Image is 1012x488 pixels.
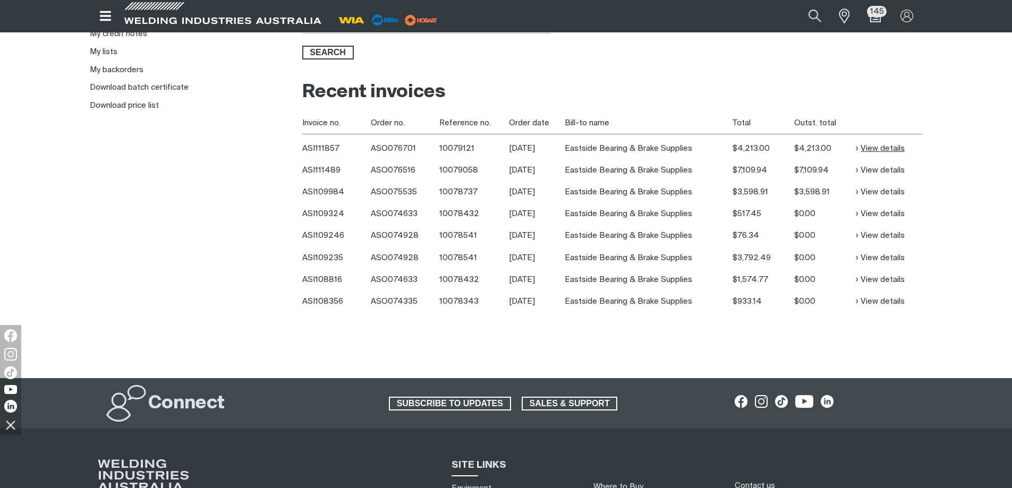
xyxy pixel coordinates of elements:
button: Search products [797,4,833,28]
span: $0.00 [794,297,815,305]
img: hide socials [2,416,20,434]
a: View details of Posted invoice detail ASI109246 [856,229,905,242]
td: Eastside Bearing & Brake Supplies [565,269,733,290]
td: 10079121 [439,134,509,160]
th: ASI109246 [302,225,371,246]
button: Search invoices [302,46,354,59]
span: $517.45 [733,210,761,218]
span: SUBSCRIBE TO UPDATES [390,397,510,410]
td: 10078432 [439,269,509,290]
td: Eastside Bearing & Brake Supplies [565,203,733,225]
td: 10078541 [439,225,509,246]
td: [DATE] [509,290,565,312]
a: Download batch certificate [90,83,189,91]
a: My backorders [90,66,143,74]
th: ASI108816 [302,269,371,290]
span: $76.34 [733,232,759,239]
a: View details of Posted invoice detail ASI109235 [856,252,905,264]
span: $3,792.49 [733,254,771,262]
a: View details of Posted invoice detail ASI108356 [856,295,905,307]
a: View details of Posted invoice detail ASI111489 [856,164,905,176]
h2: Connect [148,392,225,415]
span: $4,213.00 [733,144,770,152]
td: [DATE] [509,181,565,203]
span: $4,213.00 [794,144,831,152]
span: $3,598.91 [794,188,830,196]
th: Bill-to name [565,112,733,134]
img: Facebook [4,329,17,342]
a: miller [402,16,440,24]
a: View details of Posted invoice detail ASI109984 [856,186,905,198]
input: Product name or item number... [784,4,833,28]
a: My credit notes [90,30,147,38]
td: Eastside Bearing & Brake Supplies [565,247,733,269]
td: ASO075535 [371,181,439,203]
td: ASO074633 [371,203,439,225]
td: 10078343 [439,290,509,312]
th: ASI109984 [302,181,371,203]
th: Reference no. [439,112,509,134]
td: 10078432 [439,203,509,225]
span: $1,574.77 [733,276,768,284]
img: YouTube [4,385,17,394]
td: ASO074928 [371,247,439,269]
a: My lists [90,48,117,56]
a: Download price list [90,101,159,109]
td: 10079058 [439,159,509,181]
h2: Recent invoices [302,81,923,104]
th: Invoice no. [302,112,371,134]
img: TikTok [4,366,17,379]
span: SALES & SUPPORT [523,397,617,410]
td: Eastside Bearing & Brake Supplies [565,181,733,203]
td: [DATE] [509,203,565,225]
span: SITE LINKS [452,460,506,470]
th: ASI111857 [302,134,371,160]
td: Eastside Bearing & Brake Supplies [565,290,733,312]
td: ASO074633 [371,269,439,290]
td: Eastside Bearing & Brake Supplies [565,134,733,160]
img: LinkedIn [4,400,17,413]
span: $933.14 [733,297,762,305]
th: ASI111489 [302,159,371,181]
a: View details of Posted invoice detail ASI111857 [856,142,905,155]
span: $3,598.91 [733,188,768,196]
td: ASO074928 [371,225,439,246]
span: $7,109.94 [733,166,767,174]
td: ASO076516 [371,159,439,181]
a: View details of Posted invoice detail ASI109324 [856,208,905,220]
td: [DATE] [509,247,565,269]
td: Eastside Bearing & Brake Supplies [565,225,733,246]
td: ASO074335 [371,290,439,312]
th: Total [733,112,794,134]
td: 10078541 [439,247,509,269]
th: Order date [509,112,565,134]
td: [DATE] [509,269,565,290]
td: [DATE] [509,225,565,246]
a: View details of Posted invoice detail ASI108816 [856,273,905,286]
span: $0.00 [794,210,815,218]
a: SALES & SUPPORT [522,397,618,410]
td: [DATE] [509,159,565,181]
img: Instagram [4,348,17,361]
span: $0.00 [794,232,815,239]
img: miller [402,12,440,28]
th: ASI109235 [302,247,371,269]
td: 10078737 [439,181,509,203]
span: Search [303,46,353,59]
td: [DATE] [509,134,565,160]
th: ASI108356 [302,290,371,312]
th: Outst. total [794,112,856,134]
a: SUBSCRIBE TO UPDATES [389,397,511,410]
span: $0.00 [794,254,815,262]
span: $7,109.94 [794,166,829,174]
td: ASO076701 [371,134,439,160]
td: Eastside Bearing & Brake Supplies [565,159,733,181]
span: $0.00 [794,276,815,284]
th: Order no. [371,112,439,134]
th: ASI109324 [302,203,371,225]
